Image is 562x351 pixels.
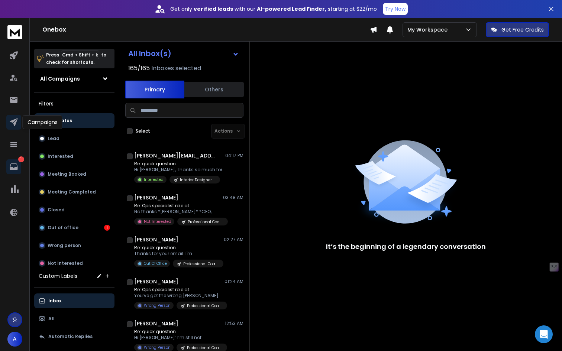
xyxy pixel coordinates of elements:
button: Interested [34,149,114,164]
button: Meeting Booked [34,167,114,182]
button: Inbox [34,293,114,308]
p: 01:24 AM [225,279,243,285]
p: No thanks *[PERSON_NAME]* *CEO, [134,209,223,215]
p: Interior Designers - GMAP [180,177,216,183]
p: It’s the beginning of a legendary conversation [326,241,486,252]
h1: [PERSON_NAME] [134,278,178,285]
h3: Custom Labels [39,272,77,280]
h1: [PERSON_NAME] [134,320,178,327]
p: Thanks for your email. I'm [134,251,223,257]
p: Not Interested [144,219,171,224]
span: Cmd + Shift + k [61,51,99,59]
p: Automatic Replies [48,334,93,339]
p: Out of office [48,225,78,231]
p: Out Of Office [144,261,167,266]
button: All Campaigns [34,71,114,86]
h1: All Inbox(s) [128,50,171,57]
div: Campaigns [23,115,62,129]
p: Get only with our starting at $22/mo [170,5,377,13]
strong: AI-powered Lead Finder, [257,5,326,13]
p: 02:27 AM [224,237,243,243]
p: Inbox [48,298,61,304]
button: Closed [34,202,114,217]
p: Re: quick question [134,329,223,335]
p: Re: quick question [134,161,222,167]
p: Professional Coaches [183,261,219,267]
p: Professional Coaches [187,303,223,309]
label: Select [136,128,150,134]
button: Lead [34,131,114,146]
p: 12:53 AM [225,321,243,326]
button: Wrong person [34,238,114,253]
button: All [34,311,114,326]
p: Wrong person [48,243,81,248]
p: 03:48 AM [223,195,243,201]
p: Re: Ops specialist role at [134,203,223,209]
p: Wrong Person [144,303,171,308]
a: 1 [6,159,21,174]
h1: [PERSON_NAME][EMAIL_ADDRESS][DOMAIN_NAME] [134,152,216,159]
button: A [7,332,22,347]
p: Professional Coaches [187,345,223,351]
p: Wrong Person [144,345,171,350]
p: Hi [PERSON_NAME]: I’m still not [134,335,223,341]
button: Try Now [383,3,408,15]
button: Not Interested [34,256,114,271]
h1: Onebox [42,25,370,34]
p: You’ve got the wrong [PERSON_NAME] [134,293,223,299]
p: Professional Coaches [188,219,223,225]
p: 04:17 PM [225,153,243,159]
button: All Inbox(s) [122,46,245,61]
strong: verified leads [194,5,233,13]
p: Hi [PERSON_NAME], Thanks so much for [134,167,222,173]
p: Meeting Completed [48,189,96,195]
h3: Inboxes selected [151,64,201,73]
button: Out of office1 [34,220,114,235]
p: Interested [144,177,164,182]
p: Get Free Credits [501,26,544,33]
p: All [48,316,55,322]
button: Get Free Credits [486,22,549,37]
h3: Filters [34,98,114,109]
p: Lead [48,136,59,142]
p: Re: quick question [134,245,223,251]
p: Not Interested [48,260,83,266]
button: Primary [125,81,184,98]
button: Others [184,81,244,98]
button: All Status [34,113,114,128]
p: Re: Ops specialist role at [134,287,223,293]
h1: [PERSON_NAME] [134,194,178,201]
p: Try Now [385,5,406,13]
p: Press to check for shortcuts. [46,51,106,66]
span: 165 / 165 [128,64,150,73]
div: Open Intercom Messenger [535,325,553,343]
p: My Workspace [407,26,450,33]
button: Meeting Completed [34,185,114,199]
p: Meeting Booked [48,171,86,177]
p: 1 [18,156,24,162]
button: Automatic Replies [34,329,114,344]
div: 1 [104,225,110,231]
p: Interested [48,153,73,159]
p: Closed [48,207,65,213]
img: logo [7,25,22,39]
h1: All Campaigns [40,75,80,82]
h1: [PERSON_NAME] [134,236,178,243]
